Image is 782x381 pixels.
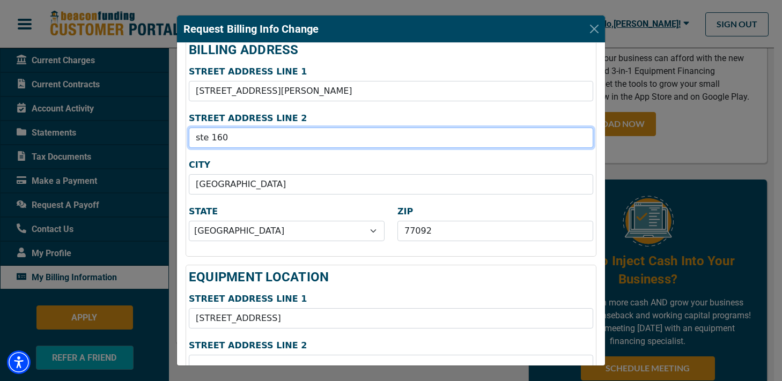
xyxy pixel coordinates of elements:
[189,114,593,123] label: STREET ADDRESS LINE 2
[189,268,593,286] h4: EQUIPMENT LOCATION
[189,160,593,170] label: CITY
[397,207,593,216] label: ZIP
[189,67,593,77] label: STREET ADDRESS LINE 1
[189,294,593,304] label: STREET ADDRESS LINE 1
[189,207,385,216] label: STATE
[189,41,593,59] h4: BILLING ADDRESS
[183,21,319,37] h5: Request Billing Info Change
[7,350,31,374] div: Accessibility Menu
[189,341,593,350] label: STREET ADDRESS LINE 2
[586,20,603,38] button: Close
